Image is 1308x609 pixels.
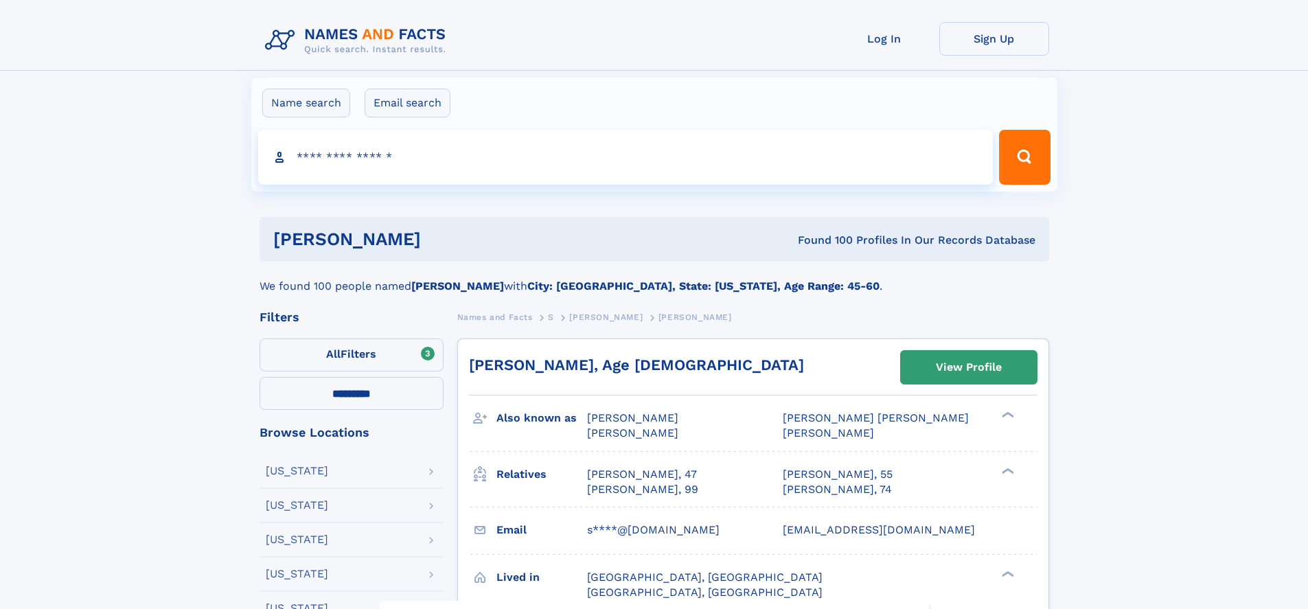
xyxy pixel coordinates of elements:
[548,312,554,322] span: S
[998,569,1015,578] div: ❯
[587,426,678,439] span: [PERSON_NAME]
[469,356,804,374] a: [PERSON_NAME], Age [DEMOGRAPHIC_DATA]
[783,467,893,482] a: [PERSON_NAME], 55
[829,22,939,56] a: Log In
[365,89,450,117] label: Email search
[262,89,350,117] label: Name search
[998,411,1015,420] div: ❯
[457,308,533,325] a: Names and Facts
[411,279,504,292] b: [PERSON_NAME]
[527,279,880,292] b: City: [GEOGRAPHIC_DATA], State: [US_STATE], Age Range: 45-60
[936,352,1002,383] div: View Profile
[260,22,457,59] img: Logo Names and Facts
[998,466,1015,475] div: ❯
[496,566,587,589] h3: Lived in
[587,482,698,497] a: [PERSON_NAME], 99
[326,347,341,360] span: All
[999,130,1050,185] button: Search Button
[266,500,328,511] div: [US_STATE]
[260,311,444,323] div: Filters
[496,518,587,542] h3: Email
[783,523,975,536] span: [EMAIL_ADDRESS][DOMAIN_NAME]
[496,406,587,430] h3: Also known as
[548,308,554,325] a: S
[783,482,892,497] a: [PERSON_NAME], 74
[258,130,994,185] input: search input
[587,571,823,584] span: [GEOGRAPHIC_DATA], [GEOGRAPHIC_DATA]
[609,233,1035,248] div: Found 100 Profiles In Our Records Database
[569,312,643,322] span: [PERSON_NAME]
[658,312,732,322] span: [PERSON_NAME]
[260,262,1049,295] div: We found 100 people named with .
[496,463,587,486] h3: Relatives
[260,426,444,439] div: Browse Locations
[266,466,328,476] div: [US_STATE]
[587,411,678,424] span: [PERSON_NAME]
[569,308,643,325] a: [PERSON_NAME]
[587,467,697,482] a: [PERSON_NAME], 47
[587,586,823,599] span: [GEOGRAPHIC_DATA], [GEOGRAPHIC_DATA]
[783,411,969,424] span: [PERSON_NAME] [PERSON_NAME]
[273,231,610,248] h1: [PERSON_NAME]
[939,22,1049,56] a: Sign Up
[260,338,444,371] label: Filters
[783,426,874,439] span: [PERSON_NAME]
[266,534,328,545] div: [US_STATE]
[266,568,328,579] div: [US_STATE]
[901,351,1037,384] a: View Profile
